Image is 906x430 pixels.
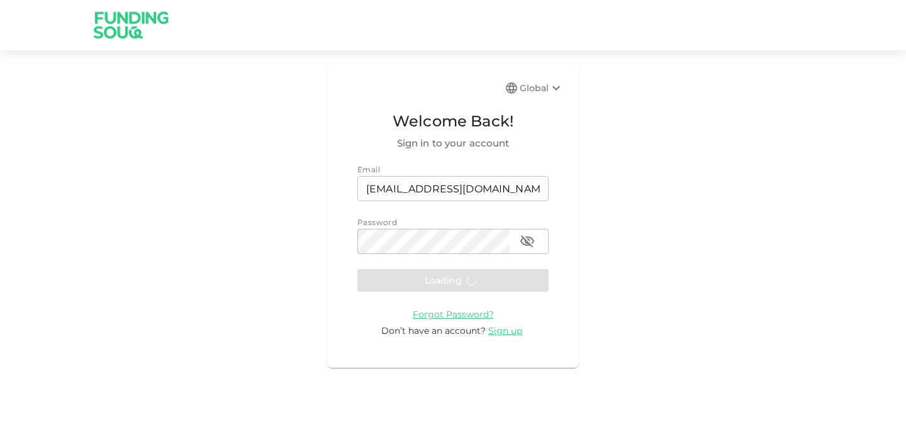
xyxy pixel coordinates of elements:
[357,218,397,227] span: Password
[357,176,549,201] input: email
[413,309,494,320] span: Forgot Password?
[488,325,522,336] span: Sign up
[357,136,549,151] span: Sign in to your account
[357,229,510,254] input: password
[357,165,380,174] span: Email
[520,80,564,96] div: Global
[357,109,549,133] span: Welcome Back!
[413,308,494,320] a: Forgot Password?
[381,325,486,336] span: Don’t have an account?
